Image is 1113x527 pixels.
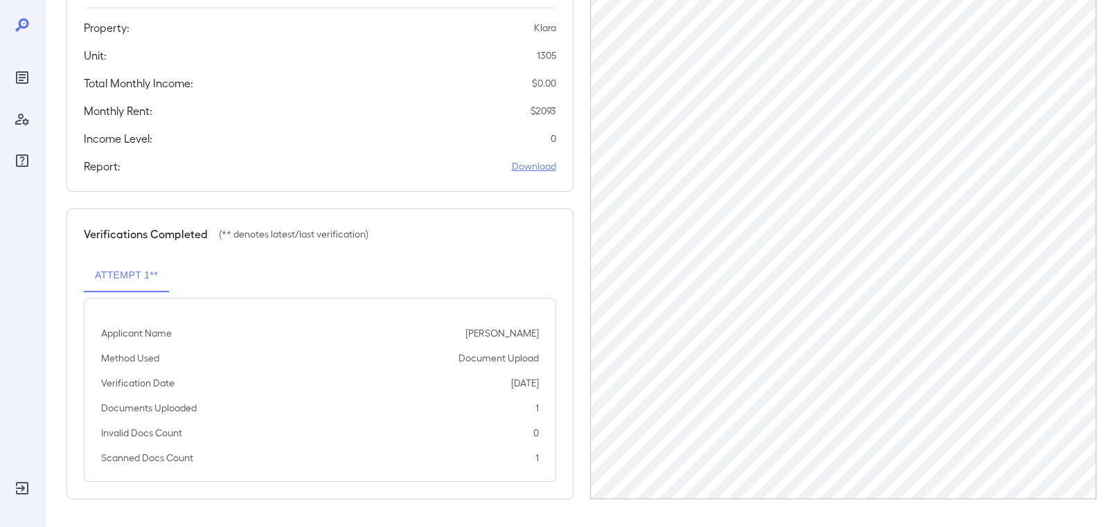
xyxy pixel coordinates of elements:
[84,259,169,292] button: Attempt 1**
[531,104,556,118] p: $ 2093
[84,226,208,242] h5: Verifications Completed
[11,108,33,130] div: Manage Users
[84,47,107,64] h5: Unit:
[101,451,193,465] p: Scanned Docs Count
[84,19,130,36] h5: Property:
[535,401,539,415] p: 1
[84,102,152,119] h5: Monthly Rent:
[11,477,33,499] div: Log Out
[101,376,175,390] p: Verification Date
[101,401,197,415] p: Documents Uploaded
[533,426,539,440] p: 0
[101,326,172,340] p: Applicant Name
[511,376,539,390] p: [DATE]
[512,159,556,173] a: Download
[458,351,539,365] p: Document Upload
[532,76,556,90] p: $ 0.00
[84,130,152,147] h5: Income Level:
[101,351,159,365] p: Method Used
[535,451,539,465] p: 1
[101,426,182,440] p: Invalid Docs Count
[551,132,556,145] p: 0
[84,158,121,175] h5: Report:
[84,75,193,91] h5: Total Monthly Income:
[537,48,556,62] p: 1305
[534,21,556,35] p: Klara
[11,66,33,89] div: Reports
[11,150,33,172] div: FAQ
[219,227,368,241] p: (** denotes latest/last verification)
[465,326,539,340] p: [PERSON_NAME]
